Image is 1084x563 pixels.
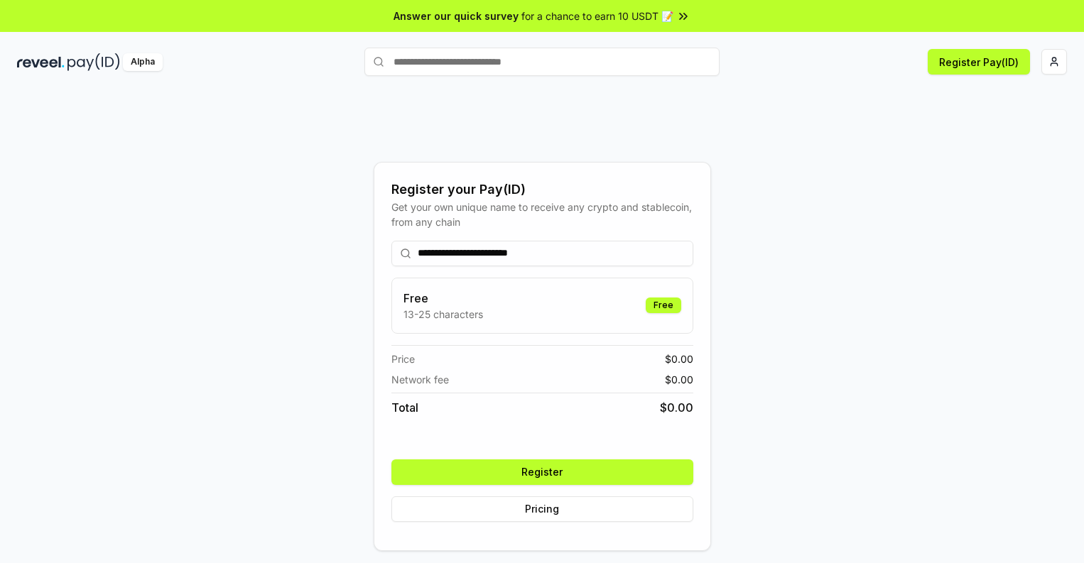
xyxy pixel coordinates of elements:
[391,496,693,522] button: Pricing
[646,297,681,313] div: Free
[928,49,1030,75] button: Register Pay(ID)
[521,9,673,23] span: for a chance to earn 10 USDT 📝
[391,372,449,387] span: Network fee
[665,351,693,366] span: $ 0.00
[403,290,483,307] h3: Free
[67,53,120,71] img: pay_id
[391,459,693,485] button: Register
[391,180,693,199] div: Register your Pay(ID)
[394,9,519,23] span: Answer our quick survey
[391,199,693,229] div: Get your own unique name to receive any crypto and stablecoin, from any chain
[660,399,693,416] span: $ 0.00
[17,53,65,71] img: reveel_dark
[665,372,693,387] span: $ 0.00
[391,399,418,416] span: Total
[123,53,163,71] div: Alpha
[391,351,415,366] span: Price
[403,307,483,322] p: 13-25 characters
